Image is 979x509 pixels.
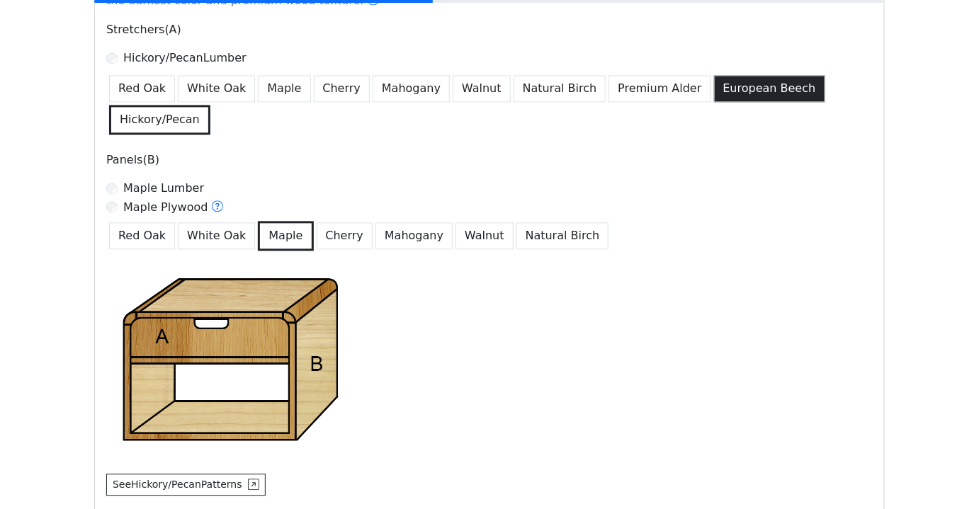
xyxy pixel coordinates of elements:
[258,221,313,251] button: Maple
[109,105,210,135] button: Hickory/Pecan
[123,50,247,67] label: Hickory/Pecan Lumber
[178,222,255,249] button: White Oak
[258,75,310,102] button: Maple
[211,198,224,217] button: Maple Plywood
[178,75,255,102] button: White Oak
[106,23,181,36] span: Stretchers(A)
[514,75,606,102] button: Natural Birch
[109,75,175,102] button: Red Oak
[373,75,450,102] button: Mahogany
[453,75,511,102] button: Walnut
[609,75,711,102] button: Premium Alder
[123,180,204,197] label: Maple Lumber
[109,222,175,249] button: Red Oak
[714,75,825,102] button: European Beech
[106,268,354,450] img: Structure example - Stretchers(A)
[455,222,514,249] button: Walnut
[317,222,373,249] button: Cherry
[123,198,224,217] label: Maple Plywood
[106,153,159,166] span: Panels(B)
[314,75,370,102] button: Cherry
[516,222,609,249] button: Natural Birch
[375,222,453,249] button: Mahogany
[106,474,266,496] button: SeeHickory/PecanPatterns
